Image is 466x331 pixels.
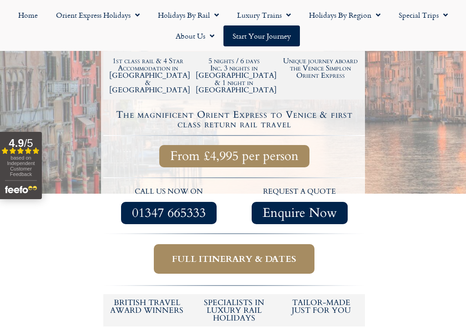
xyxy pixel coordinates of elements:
[172,253,296,265] span: Full itinerary & dates
[196,57,273,94] h2: 5 nights / 6 days Inc. 3 nights in [GEOGRAPHIC_DATA] & 1 night in [GEOGRAPHIC_DATA]
[105,110,364,129] h4: The magnificent Orient Express to Venice & first class return rail travel
[9,5,47,25] a: Home
[109,57,187,94] h2: 1st class rail & 4 Star Accommodation in [GEOGRAPHIC_DATA] & [GEOGRAPHIC_DATA]
[252,202,348,224] a: Enquire Now
[263,207,337,219] span: Enquire Now
[223,25,300,46] a: Start your Journey
[108,186,230,198] p: call us now on
[239,186,361,198] p: request a quote
[195,299,274,322] h6: Specialists in luxury rail holidays
[149,5,228,25] a: Holidays by Rail
[159,145,309,167] a: From £4,995 per person
[108,299,186,314] h5: British Travel Award winners
[132,207,206,219] span: 01347 665333
[5,5,461,46] nav: Menu
[154,244,314,274] a: Full itinerary & dates
[167,25,223,46] a: About Us
[228,5,300,25] a: Luxury Trains
[170,150,299,162] span: From £4,995 per person
[282,57,359,79] h2: Unique journey aboard the Venice Simplon Orient Express
[300,5,390,25] a: Holidays by Region
[47,5,149,25] a: Orient Express Holidays
[390,5,457,25] a: Special Trips
[121,202,217,224] a: 01347 665333
[282,299,360,314] h5: tailor-made just for you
